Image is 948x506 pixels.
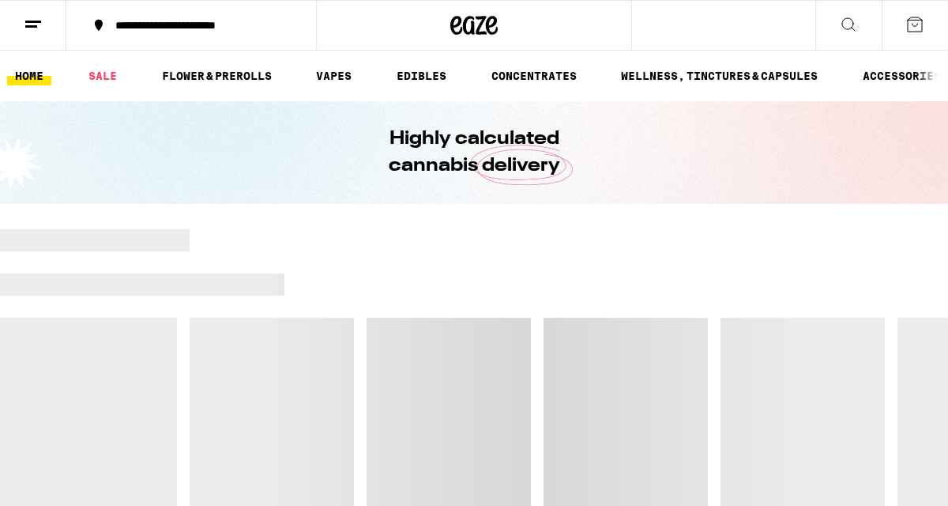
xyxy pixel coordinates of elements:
a: EDIBLES [389,66,454,85]
a: WELLNESS, TINCTURES & CAPSULES [613,66,826,85]
a: CONCENTRATES [483,66,585,85]
a: SALE [81,66,125,85]
a: HOME [7,66,51,85]
a: VAPES [308,66,359,85]
a: FLOWER & PREROLLS [154,66,280,85]
h1: Highly calculated cannabis delivery [344,126,604,179]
